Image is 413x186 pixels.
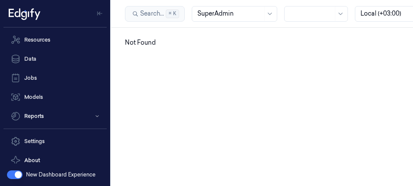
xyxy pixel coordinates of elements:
button: Reports [3,108,107,125]
button: About [3,152,107,169]
a: Data [3,50,107,68]
a: Models [3,88,107,106]
p: Not Found [125,38,399,47]
a: Settings [3,133,107,150]
a: Jobs [3,69,107,87]
span: Search... [140,9,164,18]
button: Toggle Navigation [93,7,107,20]
a: Resources [3,31,107,49]
button: Search...⌘K [125,6,185,22]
